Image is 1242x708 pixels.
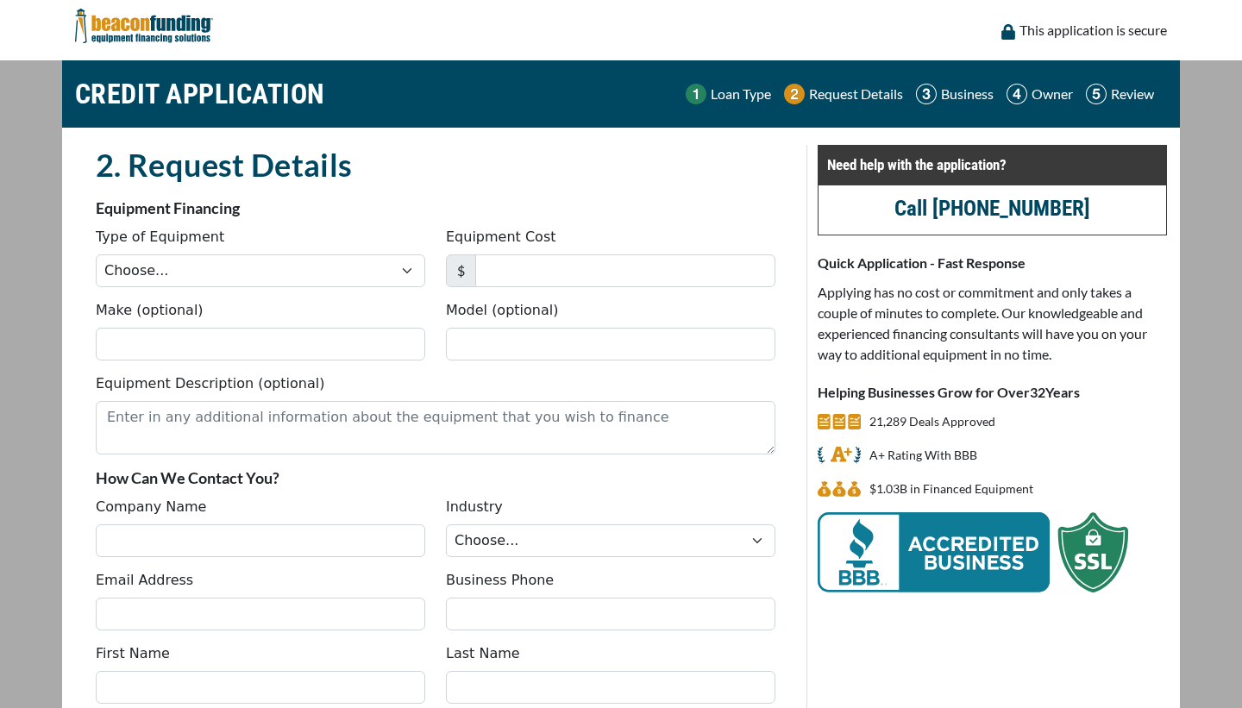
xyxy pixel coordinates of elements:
[818,382,1167,403] p: Helping Businesses Grow for Over Years
[869,479,1033,499] p: $1.03B in Financed Equipment
[809,84,903,104] p: Request Details
[446,570,554,591] label: Business Phone
[818,253,1167,273] p: Quick Application - Fast Response
[1032,84,1073,104] p: Owner
[96,197,775,218] p: Equipment Financing
[894,196,1090,221] a: Call [PHONE_NUMBER]
[1001,24,1015,40] img: lock icon to convery security
[869,445,977,466] p: A+ Rating With BBB
[75,69,325,119] h1: CREDIT APPLICATION
[711,84,771,104] p: Loan Type
[869,411,995,432] p: 21,289 Deals Approved
[1007,84,1027,104] img: Step 4
[446,643,520,664] label: Last Name
[96,145,775,185] h2: 2. Request Details
[784,84,805,104] img: Step 2
[1111,84,1154,104] p: Review
[916,84,937,104] img: Step 3
[96,643,170,664] label: First Name
[96,570,193,591] label: Email Address
[1019,20,1167,41] p: This application is secure
[941,84,994,104] p: Business
[1030,384,1045,400] span: 32
[96,300,204,321] label: Make (optional)
[818,282,1167,365] p: Applying has no cost or commitment and only takes a couple of minutes to complete. Our knowledgea...
[446,497,503,517] label: Industry
[446,300,558,321] label: Model (optional)
[96,497,206,517] label: Company Name
[686,84,706,104] img: Step 1
[446,254,476,287] span: $
[1086,84,1107,104] img: Step 5
[96,227,224,247] label: Type of Equipment
[818,512,1128,592] img: BBB Acredited Business and SSL Protection
[446,227,556,247] label: Equipment Cost
[827,154,1157,175] p: Need help with the application?
[96,467,775,488] p: How Can We Contact You?
[96,373,324,394] label: Equipment Description (optional)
